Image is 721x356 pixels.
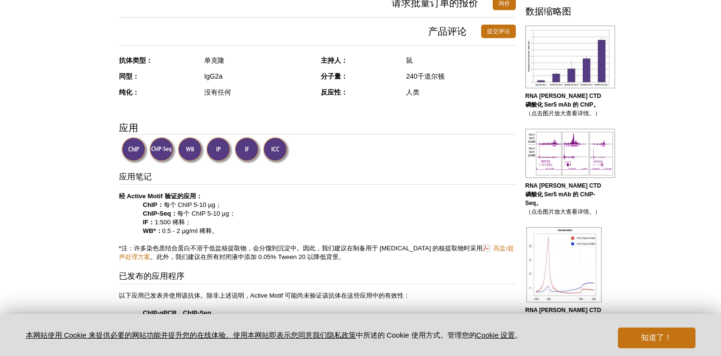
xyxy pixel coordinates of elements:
font: 经 Active Motif 验证的应用： [119,192,202,200]
font: 没有任何 [204,88,231,96]
font: 0.5 - 2 µg/ml 稀释。 [162,227,218,234]
font: 。 [515,331,522,339]
img: 通过 ChIP-Seq 测试 RNA pol II CTD 磷酸化 Ser5 抗体 (mAb)。 [526,227,602,302]
img: 免疫细胞化学验证 [263,137,289,164]
font: 已发布的应用程序 [119,272,184,281]
font: 应用 [119,123,138,133]
font: 产品评论 [428,26,467,37]
button: 知道了！ [618,328,695,348]
img: 通过 ChIP-Seq 测试 RNA pol II CTD 磷酸化 Ser5 抗体 (mAb)。 [525,129,615,178]
font: 反应性： [321,88,348,96]
font: 分子量： [321,72,348,80]
font: 抗体类型： [119,56,153,64]
font: 。管理您的 [440,331,476,339]
font: ChIP-qPCR、ChIP-Seq [143,309,211,316]
font: 中所述的 Cookie 使用方式 [356,331,440,339]
font: 高盐/超声处理方案 [119,245,514,260]
font: RNA [PERSON_NAME] CTD 磷酸化 Ser5 mAb 的 ChIP-Seq。 [525,307,602,331]
font: 1:500 稀释； [155,219,191,226]
font: （点击图片放大查看详情。） [525,110,601,117]
img: 免疫沉淀验证 [206,137,233,164]
font: IgG2a [204,72,223,80]
a: 本网站使用 Cookie 来提供必要的网站功能并提升您的在线体验。使用本网站即表示您同意我们隐私政策 [26,331,356,339]
font: （点击图片放大查看详情。） [525,208,601,215]
a: 提交评论 [481,25,516,38]
font: 数据缩略图 [525,6,571,16]
font: ChIP-Seq： [143,210,178,217]
a: 高盐/超声处理方案 [119,244,514,261]
font: 纯化： [119,88,139,96]
img: 经Western印迹法验证 [178,137,204,164]
font: 240千道尔顿 [406,72,444,80]
font: RNA [PERSON_NAME] CTD 磷酸化 Ser5 mAb 的 ChIP-Seq。 [525,182,602,206]
font: 以下应用已发表并使用该抗体。除非上述说明，Active Motif 可能尚未验证该抗体在这些应用中的有效性： [119,292,410,299]
font: 鼠 [406,56,413,64]
font: 知道了！ [641,333,672,342]
font: 同型： [119,72,139,80]
font: 人类 [406,88,419,96]
font: 提交评论 [487,28,510,35]
font: ChIP： [143,201,164,208]
font: 每个 ChIP 5-10 µg； [164,201,222,208]
img: 免疫荧光验证 [235,137,261,164]
button: Cookie 设置 [476,331,515,340]
font: 每个 ChIP 5-10 µg； [177,210,235,217]
font: 主持人： [321,56,348,64]
font: 应用笔记 [119,172,152,181]
font: Cookie 设置 [476,331,515,339]
img: ChIP 验证 [121,137,148,164]
font: 。此外，我们建议在所有封闭液中添加 0.05% Tween 20 以降低背景。 [150,253,345,260]
img: ChIP-Seq 验证 [149,137,176,164]
font: RNA [PERSON_NAME] CTD 磷酸化 Ser5 mAb 的 ChIP。 [525,93,602,108]
font: 单克隆 [204,56,224,64]
font: *注：许多染色质结合蛋白不溶于低盐核提取物，会分馏到沉淀中。因此，我们建议在制备用于 [MEDICAL_DATA] 的核提取物时采用 [119,245,483,252]
font: IF： [143,219,155,226]
img: 通过 ChIP 测试 RNA pol II CTD 磷酸化 Ser5 抗体 (mAb)。 [525,26,615,88]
